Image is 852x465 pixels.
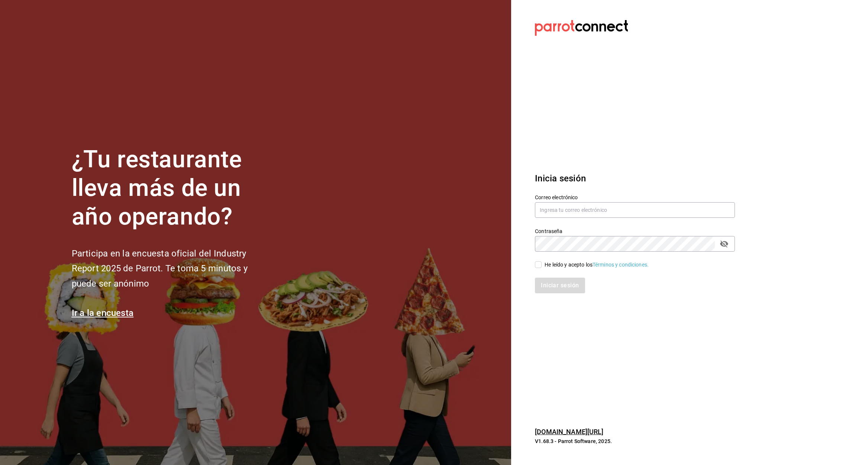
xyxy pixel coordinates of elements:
h3: Inicia sesión [535,172,735,185]
input: Ingresa tu correo electrónico [535,202,735,218]
div: He leído y acepto los [545,261,649,269]
a: Ir a la encuesta [72,308,134,318]
a: Términos y condiciones. [593,262,649,268]
label: Correo electrónico [535,195,735,200]
button: passwordField [718,238,730,250]
p: V1.68.3 - Parrot Software, 2025. [535,437,735,445]
h2: Participa en la encuesta oficial del Industry Report 2025 de Parrot. Te toma 5 minutos y puede se... [72,246,272,291]
h1: ¿Tu restaurante lleva más de un año operando? [72,145,272,231]
a: [DOMAIN_NAME][URL] [535,428,603,436]
label: Contraseña [535,229,735,234]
